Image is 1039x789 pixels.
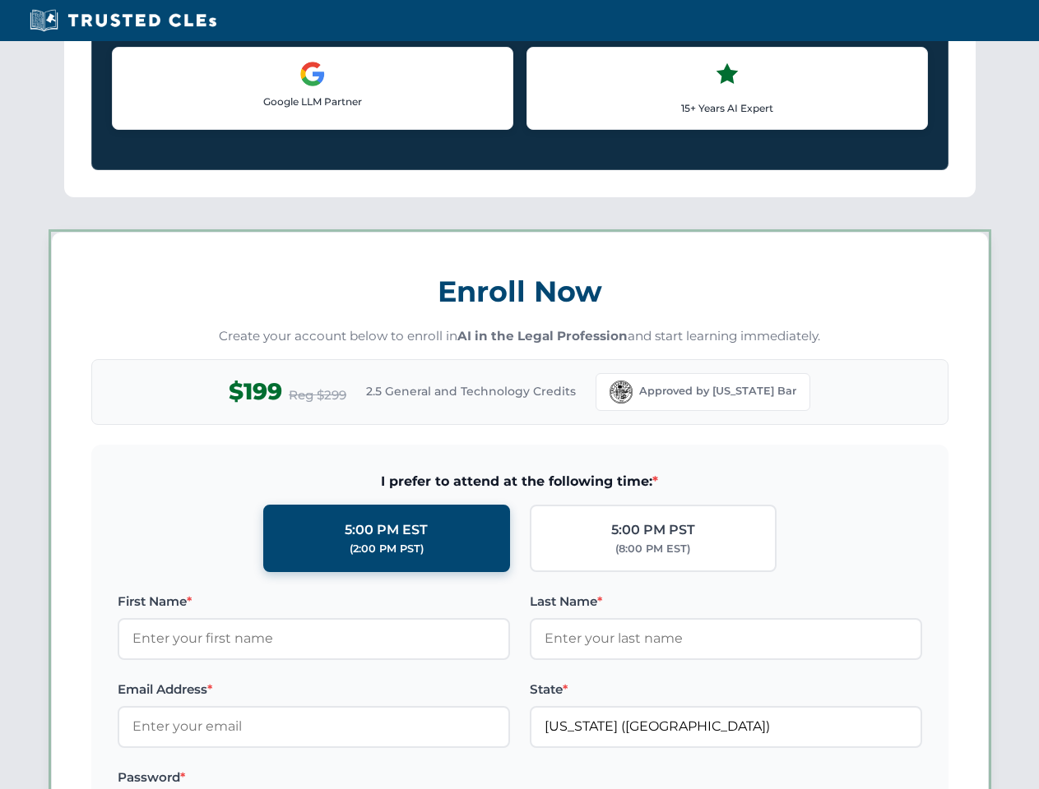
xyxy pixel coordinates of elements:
input: Enter your last name [530,618,922,659]
input: Enter your email [118,706,510,747]
label: Email Address [118,680,510,699]
img: Trusted CLEs [25,8,221,33]
p: Create your account below to enroll in and start learning immediately. [91,327,949,346]
div: 5:00 PM EST [345,519,428,541]
label: Last Name [530,592,922,611]
span: Approved by [US_STATE] Bar [639,383,796,399]
div: (8:00 PM EST) [615,541,690,557]
p: 15+ Years AI Expert [540,100,914,116]
label: First Name [118,592,510,611]
label: Password [118,768,510,787]
span: I prefer to attend at the following time: [118,471,922,492]
span: 2.5 General and Technology Credits [366,382,576,400]
img: Google [299,61,326,87]
p: Google LLM Partner [126,94,499,109]
input: Florida (FL) [530,706,922,747]
div: 5:00 PM PST [611,519,695,541]
div: (2:00 PM PST) [350,541,424,557]
span: Reg $299 [289,385,346,405]
h3: Enroll Now [91,265,949,317]
span: $199 [229,373,282,410]
strong: AI in the Legal Profession [457,328,628,344]
label: State [530,680,922,699]
input: Enter your first name [118,618,510,659]
img: Florida Bar [610,381,633,404]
